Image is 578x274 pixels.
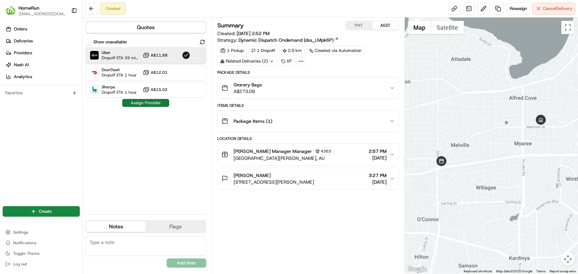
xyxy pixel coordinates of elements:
[47,112,80,117] a: Powered byPylon
[14,50,32,56] span: Providers
[13,261,27,267] span: Log out
[406,265,428,274] a: Open this area in Google Maps (opens a new window)
[19,11,66,17] button: [EMAIL_ADDRESS][DOMAIN_NAME]
[39,208,52,214] span: Create
[102,90,137,95] span: Dropoff ETA 1 hour
[234,179,314,185] span: [STREET_ADDRESS][PERSON_NAME]
[217,37,339,43] div: Strategy:
[93,39,127,45] label: Show unavailable
[14,38,33,44] span: Deliveries
[3,206,80,217] button: Create
[3,71,82,82] a: Analytics
[234,88,262,95] span: A$273.08
[536,269,546,273] a: Terms (opens in new tab)
[369,172,387,179] span: 3:27 PM
[218,144,399,165] button: [PERSON_NAME] Manager Manager4363[GEOGRAPHIC_DATA][PERSON_NAME], AU2:57 PM[DATE]
[102,67,137,72] span: DoorDash
[238,37,339,43] a: Dynamic Dispatch Ondemand (dss_LMpk6P)
[236,30,270,36] span: [DATE] 2:52 PM
[217,103,399,108] div: Items Details
[86,221,146,232] button: Notes
[369,148,387,155] span: 2:57 PM
[7,63,19,75] img: 1736555255976-a54dd68f-1ca7-489b-9aae-adbdc363a1c4
[217,30,270,37] span: Created:
[217,57,277,66] div: Related Deliveries (2)
[113,65,121,73] button: Start new chat
[3,259,80,269] button: Log out
[17,43,109,50] input: Clear
[86,22,206,33] button: Quotes
[90,51,99,60] img: Uber
[7,7,20,20] img: Nash
[19,5,39,11] button: HomeRun
[151,87,168,92] span: A$15.02
[217,46,247,55] div: 1 Pickup
[234,81,262,88] span: Grocery Bags
[90,68,99,77] img: DoorDash
[143,69,168,76] button: A$12.01
[7,26,121,37] p: Welcome 👋
[543,6,572,12] span: Cancel Delivery
[13,240,36,246] span: Notifications
[14,62,29,68] span: Nash AI
[3,3,69,19] button: HomeRunHomeRun[EMAIL_ADDRESS][DOMAIN_NAME]
[14,74,32,80] span: Analytics
[217,70,399,75] div: Package Details
[234,172,271,179] span: [PERSON_NAME]
[217,23,244,28] h3: Summary
[5,5,16,16] img: HomeRun
[23,63,109,70] div: Start new chat
[3,36,82,46] a: Deliveries
[3,88,80,98] div: Favorites
[102,72,137,78] span: Dropoff ETA 1 hour
[464,269,492,274] button: Keyboard shortcuts
[218,168,399,189] button: [PERSON_NAME][STREET_ADDRESS][PERSON_NAME]3:27 PM[DATE]
[90,85,99,94] img: Sherpa
[146,221,205,232] button: Flags
[234,155,334,161] span: [GEOGRAPHIC_DATA][PERSON_NAME], AU
[7,97,12,102] div: 📗
[14,26,27,32] span: Orders
[234,118,273,124] span: Package Items ( 1 )
[369,155,387,161] span: [DATE]
[496,269,532,273] span: Map data ©2025 Google
[151,53,168,58] span: A$11.88
[63,96,106,103] span: API Documentation
[102,50,140,55] span: Uber
[406,265,428,274] img: Google
[217,136,399,141] div: Location Details
[3,228,80,237] button: Settings
[151,70,168,75] span: A$12.01
[234,148,312,155] span: [PERSON_NAME] Manager Manager
[346,21,372,30] button: PHT
[3,60,82,70] a: Nash AI
[13,96,51,103] span: Knowledge Base
[122,99,169,107] button: Assign Provider
[306,46,365,55] a: Created via Automation
[13,251,40,256] span: Toggle Theme
[278,57,295,66] div: XP
[143,52,168,59] button: A$11.88
[280,46,305,55] div: 2.9 km
[4,93,53,105] a: 📗Knowledge Base
[372,21,399,30] button: AEST
[369,179,387,185] span: [DATE]
[3,249,80,258] button: Toggle Theme
[3,238,80,248] button: Notifications
[408,21,431,34] button: Show street map
[23,70,84,75] div: We're available if you need us!
[248,46,278,55] div: 1 Dropoff
[102,55,140,61] span: Dropoff ETA 39 minutes
[561,252,575,266] button: Map camera controls
[507,3,530,15] button: Reassign
[550,269,576,273] a: Report a map error
[561,21,575,34] button: Toggle fullscreen view
[218,77,399,99] button: Grocery BagsA$273.08
[218,111,399,132] button: Package Items (1)
[431,21,464,34] button: Show satellite imagery
[53,93,109,105] a: 💻API Documentation
[13,230,28,235] span: Settings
